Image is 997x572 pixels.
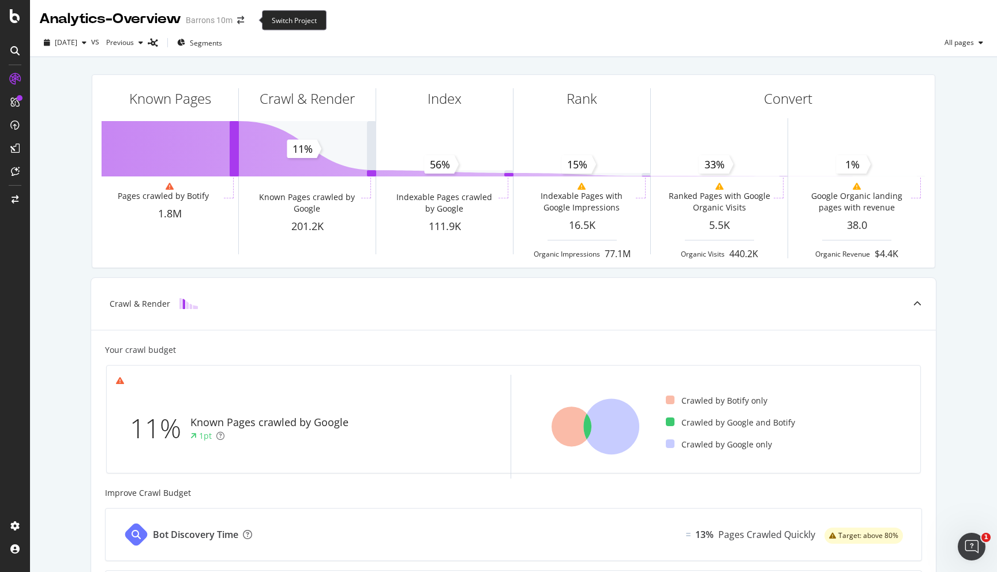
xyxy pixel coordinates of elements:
[981,533,991,542] span: 1
[55,37,77,47] span: 2025 Sep. 19th
[190,415,348,430] div: Known Pages crawled by Google
[514,218,650,233] div: 16.5K
[376,219,513,234] div: 111.9K
[173,33,227,52] button: Segments
[666,417,795,428] div: Crawled by Google and Botify
[940,37,974,47] span: All pages
[110,298,170,310] div: Crawl & Render
[718,528,815,541] div: Pages Crawled Quickly
[102,33,148,52] button: Previous
[686,533,691,536] img: Equal
[39,9,181,29] div: Analytics - Overview
[130,409,190,447] div: 11%
[129,89,211,108] div: Known Pages
[118,190,209,202] div: Pages crawled by Botify
[91,36,102,47] span: vs
[239,219,376,234] div: 201.2K
[958,533,985,560] iframe: Intercom live chat
[666,439,772,450] div: Crawled by Google only
[102,206,238,221] div: 1.8M
[237,16,244,24] div: arrow-right-arrow-left
[666,395,767,407] div: Crawled by Botify only
[534,249,600,259] div: Organic Impressions
[179,298,198,309] img: block-icon
[428,89,462,108] div: Index
[262,10,327,31] div: Switch Project
[695,528,714,541] div: 13%
[153,528,238,541] div: Bot Discovery Time
[567,89,597,108] div: Rank
[605,247,631,261] div: 77.1M
[255,191,358,215] div: Known Pages crawled by Google
[824,528,903,544] div: warning label
[102,37,134,47] span: Previous
[39,33,91,52] button: [DATE]
[260,89,355,108] div: Crawl & Render
[530,190,633,213] div: Indexable Pages with Google Impressions
[190,38,222,48] span: Segments
[392,191,496,215] div: Indexable Pages crawled by Google
[940,33,988,52] button: All pages
[199,430,212,442] div: 1pt
[105,344,176,356] div: Your crawl budget
[105,508,922,561] a: Bot Discovery TimeEqual13%Pages Crawled Quicklywarning label
[105,487,922,499] div: Improve Crawl Budget
[838,532,898,539] span: Target: above 80%
[186,14,233,26] div: Barrons 10m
